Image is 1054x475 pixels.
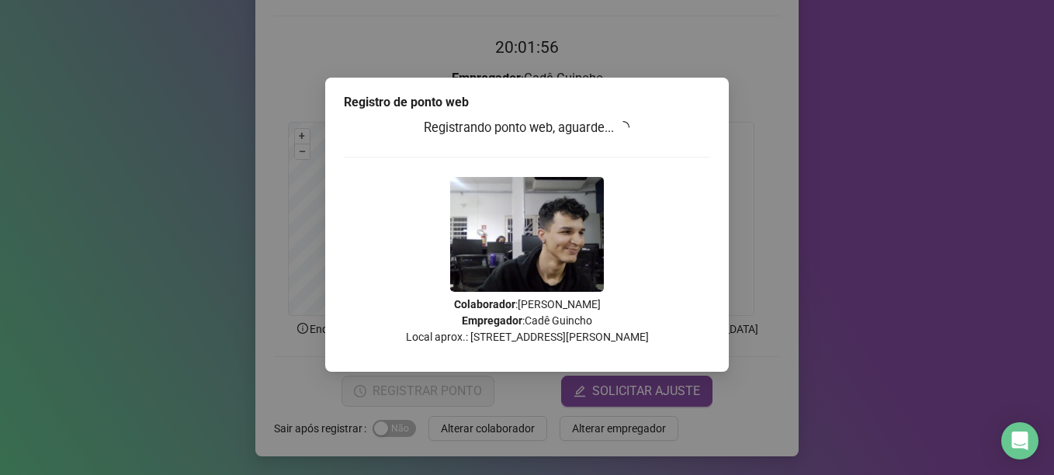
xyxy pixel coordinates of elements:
[344,118,710,138] h3: Registrando ponto web, aguarde...
[615,119,633,136] span: loading
[344,296,710,345] p: : [PERSON_NAME] : Cadê Guincho Local aprox.: [STREET_ADDRESS][PERSON_NAME]
[450,177,604,292] img: 9k=
[454,298,515,310] strong: Colaborador
[462,314,522,327] strong: Empregador
[1001,422,1038,459] div: Open Intercom Messenger
[344,93,710,112] div: Registro de ponto web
